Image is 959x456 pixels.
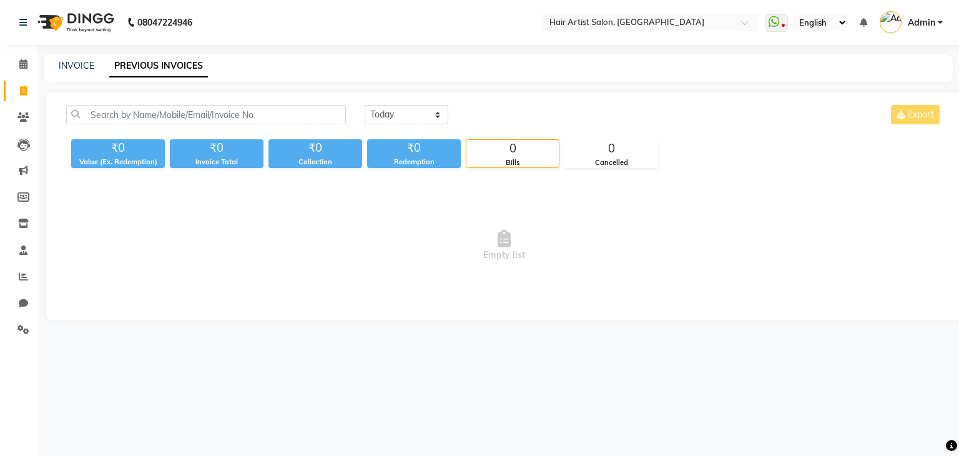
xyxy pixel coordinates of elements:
[565,157,657,168] div: Cancelled
[466,140,559,157] div: 0
[880,11,902,33] img: Admin
[268,157,362,167] div: Collection
[59,60,94,71] a: INVOICE
[466,157,559,168] div: Bills
[367,157,461,167] div: Redemption
[71,139,165,157] div: ₹0
[66,183,942,308] span: Empty list
[170,157,263,167] div: Invoice Total
[66,105,346,124] input: Search by Name/Mobile/Email/Invoice No
[71,157,165,167] div: Value (Ex. Redemption)
[565,140,657,157] div: 0
[32,5,117,40] img: logo
[367,139,461,157] div: ₹0
[170,139,263,157] div: ₹0
[268,139,362,157] div: ₹0
[137,5,192,40] b: 08047224946
[109,55,208,77] a: PREVIOUS INVOICES
[908,16,935,29] span: Admin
